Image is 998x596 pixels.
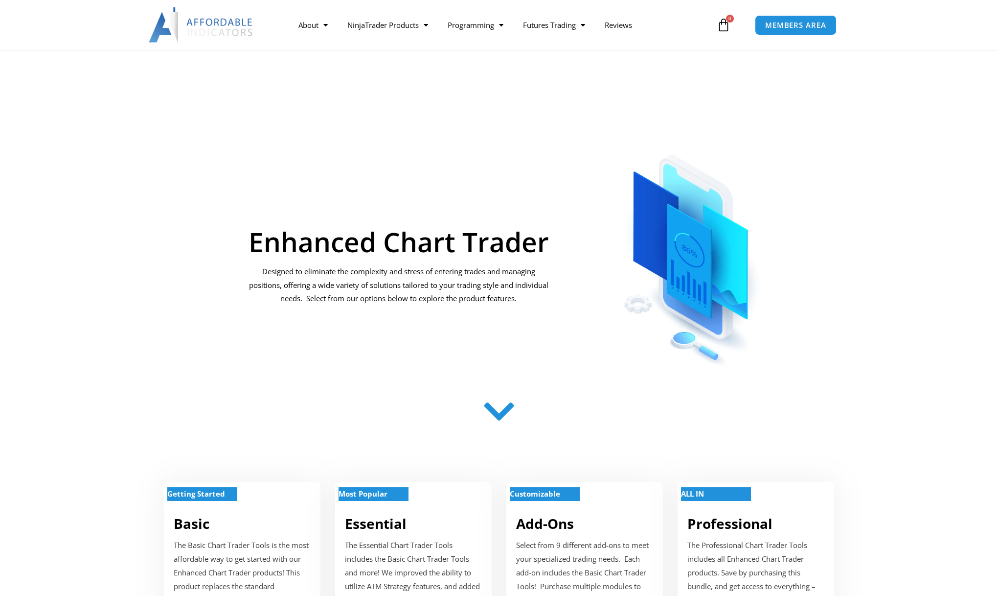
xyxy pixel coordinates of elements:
strong: Customizable [510,489,560,499]
a: Professional [687,514,772,533]
span: MEMBERS AREA [765,22,826,29]
a: Futures Trading [513,14,595,36]
a: Add-Ons [516,514,574,533]
a: MEMBERS AREA [755,15,837,35]
img: LogoAI | Affordable Indicators – NinjaTrader [149,7,254,43]
strong: ALL IN [681,489,704,499]
p: Designed to eliminate the complexity and stress of entering trades and managing positions, offeri... [248,265,550,306]
span: 0 [726,15,734,23]
a: Reviews [595,14,642,36]
strong: Getting Started [167,489,225,499]
a: Programming [438,14,513,36]
a: Basic [174,514,209,533]
a: About [289,14,338,36]
img: ChartTrader | Affordable Indicators – NinjaTrader [592,131,792,370]
nav: Menu [289,14,714,36]
a: 0 [702,11,745,39]
a: NinjaTrader Products [338,14,438,36]
strong: Most Popular [339,489,387,499]
a: Essential [345,514,407,533]
h1: Enhanced Chart Trader [248,228,550,255]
